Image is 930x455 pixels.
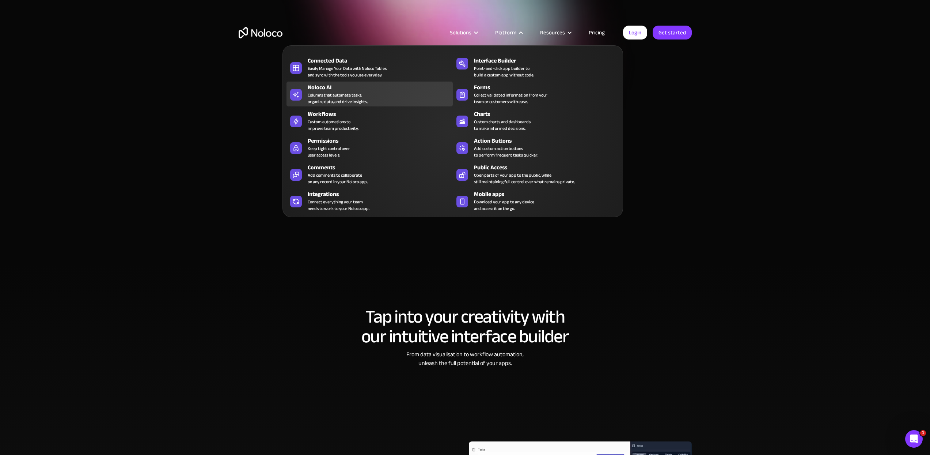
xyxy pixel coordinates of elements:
div: Collect validated information from your team or customers with ease. [474,92,547,105]
a: home [239,27,282,38]
div: Solutions [450,28,471,37]
h2: Tap into your creativity with our intuitive interface builder [239,307,692,346]
a: WorkflowsCustom automations toimprove team productivity. [286,108,453,133]
div: Comments [308,163,456,172]
span: Download your app to any device and access it on the go. [474,199,534,212]
a: Interface BuilderPoint-and-click app builder tobuild a custom app without code. [453,55,619,80]
div: Resources [531,28,580,37]
div: Mobile apps [474,190,622,199]
div: Keep tight control over user access levels. [308,145,350,158]
a: Public AccessOpen parts of your app to the public, whilestill maintaining full control over what ... [453,162,619,187]
div: Integrations [308,190,456,199]
div: Permissions [308,136,456,145]
div: Columns that automate tasks, organize data, and drive insights. [308,92,368,105]
a: Noloco AIColumns that automate tasks,organize data, and drive insights. [286,82,453,106]
a: Get started [653,26,692,40]
a: PermissionsKeep tight control overuser access levels. [286,135,453,160]
div: Workflows [308,110,456,119]
div: Custom charts and dashboards to make informed decisions. [474,119,531,132]
div: Point-and-click app builder to build a custom app without code. [474,65,534,78]
a: Mobile appsDownload your app to any deviceand access it on the go. [453,188,619,213]
div: Add comments to collaborate on any record in your Noloco app. [308,172,368,185]
div: Action Buttons [474,136,622,145]
div: Connect everything your team needs to work to your Noloco app. [308,199,369,212]
div: Public Access [474,163,622,172]
div: Platform [495,28,516,37]
a: Login [623,26,647,40]
h1: Business App Builder [239,80,692,86]
a: Action ButtonsAdd custom action buttonsto perform frequent tasks quicker. [453,135,619,160]
h2: Build Custom Internal Tools to Streamline Business Operations [239,94,692,138]
div: Charts [474,110,622,119]
div: Connected Data [308,56,456,65]
div: Solutions [441,28,486,37]
a: Pricing [580,28,614,37]
a: FormsCollect validated information from yourteam or customers with ease. [453,82,619,106]
div: Open parts of your app to the public, while still maintaining full control over what remains priv... [474,172,575,185]
div: Platform [486,28,531,37]
span: 1 [920,430,926,436]
div: Resources [540,28,565,37]
a: Connected DataEasily Manage Your Data with Noloco Tablesand sync with the tools you use everyday. [286,55,453,80]
iframe: Intercom live chat [905,430,923,448]
nav: Platform [282,35,623,217]
a: CommentsAdd comments to collaborateon any record in your Noloco app. [286,162,453,187]
div: Interface Builder [474,56,622,65]
div: Add custom action buttons to perform frequent tasks quicker. [474,145,538,158]
div: Noloco AI [308,83,456,92]
div: From data visualisation to workflow automation, unleash the full potential of your apps. [239,350,692,368]
a: ChartsCustom charts and dashboardsto make informed decisions. [453,108,619,133]
div: Easily Manage Your Data with Noloco Tables and sync with the tools you use everyday. [308,65,387,78]
div: Custom automations to improve team productivity. [308,119,358,132]
a: IntegrationsConnect everything your teamneeds to work to your Noloco app. [286,188,453,213]
div: Forms [474,83,622,92]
